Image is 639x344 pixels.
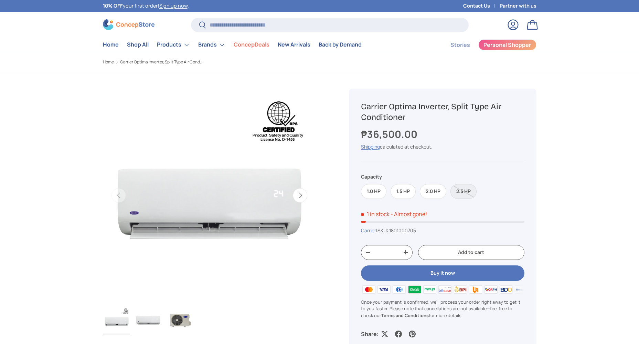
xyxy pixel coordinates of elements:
a: Home [103,60,114,64]
media-gallery: Gallery Viewer [103,89,316,336]
img: visa [376,284,392,295]
a: Carrier Optima Inverter, Split Type Air Conditioner [120,60,203,64]
span: SKU: [377,227,388,234]
img: bdo [499,284,514,295]
summary: Brands [194,38,230,52]
span: | [376,227,416,234]
span: 1 in stock [361,210,390,218]
a: Stories [450,38,470,52]
img: carrier-optima-1.00hp-split-type-inverter-indoor-aircon-unit-full-view-concepstore [135,307,162,334]
nav: Secondary [434,38,536,52]
nav: Primary [103,38,362,52]
span: 1801000705 [389,227,416,234]
p: - Almost gone! [391,210,427,218]
img: carrier-optima-1.00hp-split-type-inverter-outdoor-aircon-unit-full-view-concepstore [167,307,193,334]
a: Sign up now [159,2,188,9]
summary: Products [153,38,194,52]
img: Carrier Optima Inverter, Split Type Air Conditioner [103,307,130,334]
div: calculated at checkout. [361,143,524,150]
button: Add to cart [418,245,524,260]
label: Sold out [450,184,477,199]
nav: Breadcrumbs [103,59,333,65]
img: billease [437,284,452,295]
img: grabpay [407,284,422,295]
img: ConcepStore [103,19,155,30]
img: metrobank [514,284,529,295]
a: Contact Us [463,2,500,10]
a: New Arrivals [278,38,310,51]
a: Shop All [127,38,149,51]
img: ubp [468,284,483,295]
a: Back by Demand [319,38,362,51]
a: ConcepDeals [234,38,269,51]
strong: 10% OFF [103,2,123,9]
p: your first order! . [103,2,189,10]
a: Personal Shopper [478,39,536,50]
a: Partner with us [500,2,536,10]
button: Buy it now [361,265,524,281]
img: gcash [392,284,407,295]
img: master [361,284,376,295]
a: Carrier [361,227,376,234]
a: Shipping [361,143,380,150]
img: bpi [453,284,468,295]
span: Personal Shopper [483,42,531,48]
a: Products [157,38,190,52]
h1: Carrier Optima Inverter, Split Type Air Conditioner [361,101,524,123]
legend: Capacity [361,173,382,180]
img: maya [422,284,437,295]
p: Share: [361,330,379,338]
a: Terms and Conditions [381,312,429,318]
a: Home [103,38,119,51]
strong: ₱36,500.00 [361,127,419,141]
img: qrph [483,284,498,295]
a: Brands [198,38,225,52]
p: Once your payment is confirmed, we'll process your order right away to get it to you faster. Plea... [361,299,524,319]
